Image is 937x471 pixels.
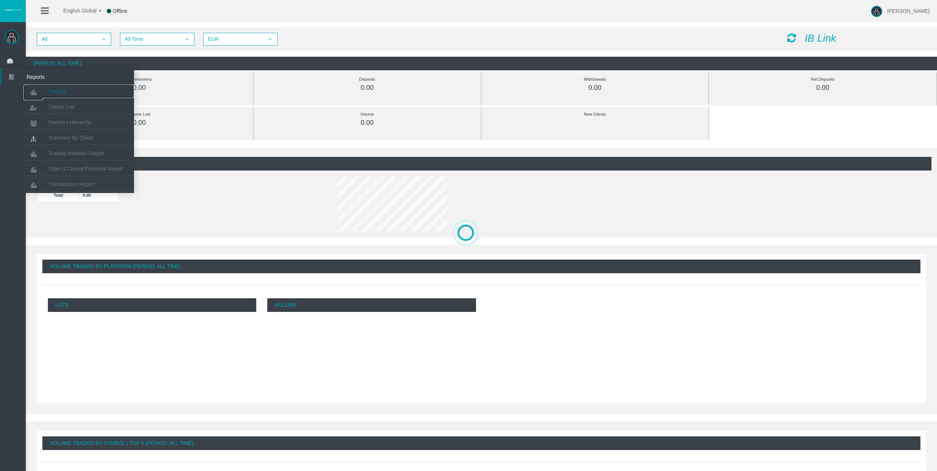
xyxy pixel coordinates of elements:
[24,177,134,191] a: Transactions Report
[54,8,96,14] span: English Global
[24,100,134,113] a: Clients List
[726,75,920,84] div: Net Deposits
[24,162,134,175] a: Open & Closed Positions Report
[49,166,123,172] span: Open & Closed Positions Report
[49,150,104,156] span: Trading Activities Report
[24,116,134,129] a: Partners Hierarchy
[49,104,74,110] span: Clients List
[726,84,920,92] div: 0.00
[24,131,134,144] a: Summary By Client
[49,181,95,187] span: Transactions Report
[49,135,93,141] span: Summary By Client
[270,110,464,119] div: Volume
[42,260,920,273] div: Volume Traded By Platform (Period: All Time)
[49,88,66,94] span: Trading
[267,298,476,312] p: Volume
[498,110,692,119] div: New Clients
[24,85,134,98] a: Trading
[80,189,118,201] td: 0.00
[498,75,692,84] div: Withdrawals
[887,8,930,14] span: [PERSON_NAME]
[121,34,180,45] span: All Time
[1,69,134,85] a: Reports
[42,119,236,127] div: 0.00
[270,84,464,92] div: 0.00
[48,298,256,312] p: Lots
[787,33,796,43] i: Reload Dashboard
[270,75,464,84] div: Deposits
[24,147,134,160] a: Trading Activities Report
[4,8,22,11] img: logo.svg
[113,8,127,14] span: Offline
[38,34,97,45] span: All
[267,36,273,42] span: select
[498,84,692,92] div: 0.00
[49,119,92,125] span: Partners Hierarchy
[871,6,882,17] img: user-image
[21,69,93,85] span: Reports
[270,119,464,127] div: 0.00
[42,84,236,92] div: 0.00
[204,34,264,45] span: EUR
[37,189,80,201] td: Total
[42,75,236,84] div: Commissions
[26,57,937,70] div: (Period: All Time)
[184,36,190,42] span: select
[31,157,931,171] div: (Period: All Time)
[42,110,236,119] div: Volume Lots
[101,36,107,42] span: select
[42,436,920,450] div: Volume Traded By Symbol | Top 5 (Period: All Time)
[804,32,836,44] i: IB Link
